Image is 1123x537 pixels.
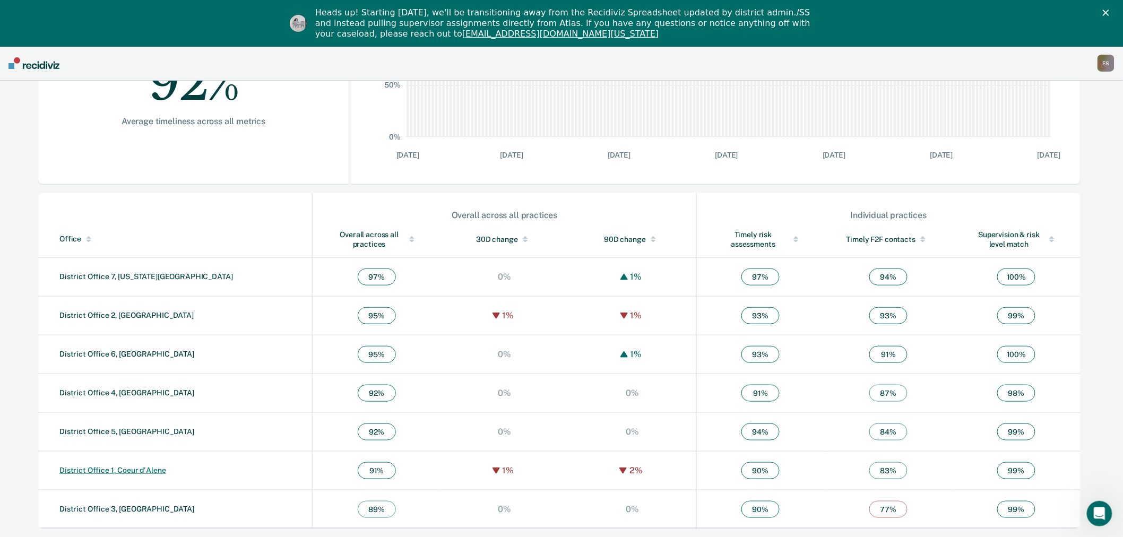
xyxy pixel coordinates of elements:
button: FS [1098,55,1115,72]
div: F S [1098,55,1115,72]
text: [DATE] [715,151,738,159]
div: Office [59,235,308,244]
div: 90D change [590,235,675,244]
span: 100 % [997,346,1035,363]
span: 99 % [997,462,1035,479]
span: 91 % [869,346,908,363]
span: 97 % [741,268,780,285]
th: Toggle SortBy [953,221,1081,258]
a: District Office 5, [GEOGRAPHIC_DATA] [59,427,194,436]
span: 93 % [741,307,780,324]
text: [DATE] [1038,151,1060,159]
div: Supervision & risk level match [974,230,1059,249]
span: 92 % [358,423,396,440]
div: Average timeliness across all metrics [72,116,315,126]
text: [DATE] [823,151,845,159]
div: Heads up! Starting [DATE], we'll be transitioning away from the Recidiviz Spreadsheet updated by ... [315,7,816,39]
span: 97 % [358,268,396,285]
span: 99 % [997,307,1035,324]
span: 89 % [358,501,396,518]
span: 99 % [997,501,1035,518]
div: Overall across all practices [313,210,696,220]
span: 93 % [741,346,780,363]
span: 90 % [741,501,780,518]
span: 83 % [869,462,908,479]
div: 0% [495,388,514,398]
div: 0% [623,504,642,514]
a: District Office 3, [GEOGRAPHIC_DATA] [59,505,194,513]
text: [DATE] [500,151,523,159]
div: 30D change [462,235,547,244]
div: 1% [628,310,645,321]
span: 94 % [869,268,908,285]
div: Timely risk assessments [718,230,804,249]
th: Toggle SortBy [313,221,440,258]
th: Toggle SortBy [440,221,568,258]
th: Toggle SortBy [568,221,696,258]
a: District Office 1, Coeur d'Alene [59,466,166,474]
span: 93 % [869,307,908,324]
span: 95 % [358,307,396,324]
img: Recidiviz [8,57,59,69]
div: Timely F2F contacts [846,235,931,244]
span: 77 % [869,501,908,518]
span: 87 % [869,385,908,402]
th: Toggle SortBy [38,221,313,258]
div: 0% [495,349,514,359]
a: District Office 7, [US_STATE][GEOGRAPHIC_DATA] [59,272,233,281]
iframe: Intercom live chat [1087,501,1112,526]
div: 0% [495,427,514,437]
span: 92 % [358,385,396,402]
div: 1% [628,272,645,282]
div: 1% [500,465,517,475]
text: [DATE] [396,151,419,159]
a: District Office 4, [GEOGRAPHIC_DATA] [59,388,194,397]
div: 1% [500,310,517,321]
div: 2% [627,465,645,475]
span: 91 % [358,462,396,479]
div: 0% [495,504,514,514]
th: Toggle SortBy [825,221,953,258]
span: 91 % [741,385,780,402]
a: District Office 6, [GEOGRAPHIC_DATA] [59,350,194,358]
span: 98 % [997,385,1035,402]
div: 0% [623,388,642,398]
text: [DATE] [930,151,953,159]
span: 100 % [997,268,1035,285]
text: [DATE] [608,151,630,159]
div: Close [1103,10,1113,16]
span: 99 % [997,423,1035,440]
img: Profile image for Kim [290,15,307,32]
a: [EMAIL_ADDRESS][DOMAIN_NAME][US_STATE] [462,29,659,39]
div: Individual practices [697,210,1080,220]
span: 90 % [741,462,780,479]
span: 94 % [741,423,780,440]
th: Toggle SortBy [696,221,824,258]
a: District Office 2, [GEOGRAPHIC_DATA] [59,311,194,319]
span: 95 % [358,346,396,363]
div: 1% [628,349,645,359]
div: Overall across all practices [334,230,419,249]
span: 84 % [869,423,908,440]
div: 0% [623,427,642,437]
div: 0% [495,272,514,282]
